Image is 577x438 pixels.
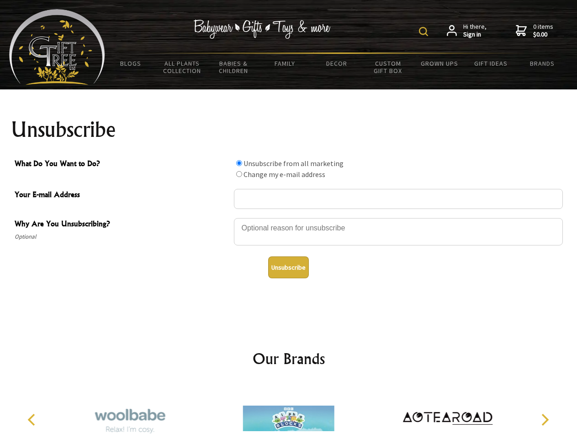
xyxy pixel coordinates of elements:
[516,23,553,39] a: 0 items$0.00
[268,256,309,278] button: Unsubscribe
[15,189,229,202] span: Your E-mail Address
[362,54,414,80] a: Custom Gift Box
[463,31,487,39] strong: Sign in
[236,171,242,177] input: What Do You Want to Do?
[18,348,559,370] h2: Our Brands
[23,410,43,430] button: Previous
[533,31,553,39] strong: $0.00
[15,218,229,231] span: Why Are You Unsubscribing?
[419,27,428,36] img: product search
[447,23,487,39] a: Hi there,Sign in
[105,54,157,73] a: BLOGS
[234,189,563,209] input: Your E-mail Address
[535,410,555,430] button: Next
[157,54,208,80] a: All Plants Collection
[11,119,566,141] h1: Unsubscribe
[244,170,325,179] label: Change my e-mail address
[533,22,553,39] span: 0 items
[413,54,465,73] a: Grown Ups
[9,9,105,85] img: Babyware - Gifts - Toys and more...
[311,54,362,73] a: Decor
[194,20,331,39] img: Babywear - Gifts - Toys & more
[15,158,229,171] span: What Do You Want to Do?
[234,218,563,245] textarea: Why Are You Unsubscribing?
[465,54,517,73] a: Gift Ideas
[236,160,242,166] input: What Do You Want to Do?
[15,231,229,242] span: Optional
[244,159,344,168] label: Unsubscribe from all marketing
[259,54,311,73] a: Family
[208,54,259,80] a: Babies & Children
[517,54,568,73] a: Brands
[463,23,487,39] span: Hi there,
